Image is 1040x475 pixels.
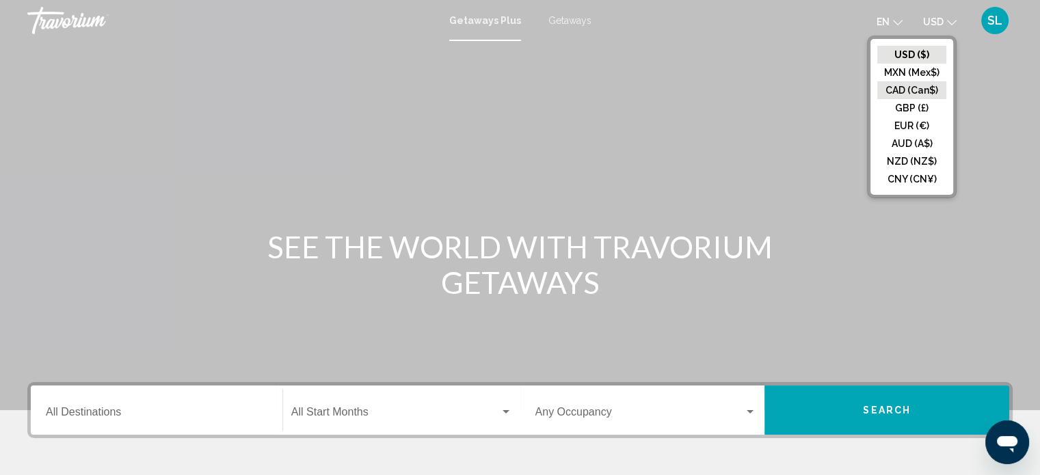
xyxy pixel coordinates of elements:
[877,64,946,81] button: MXN (Mex$)
[264,229,777,300] h1: SEE THE WORLD WITH TRAVORIUM GETAWAYS
[27,7,436,34] a: Travorium
[449,15,521,26] a: Getaways Plus
[877,99,946,117] button: GBP (£)
[877,46,946,64] button: USD ($)
[863,405,911,416] span: Search
[877,12,903,31] button: Change language
[31,385,1009,435] div: Search widget
[923,12,957,31] button: Change currency
[877,152,946,170] button: NZD (NZ$)
[877,135,946,152] button: AUD (A$)
[977,6,1013,35] button: User Menu
[548,15,591,26] a: Getaways
[923,16,944,27] span: USD
[877,117,946,135] button: EUR (€)
[985,420,1029,464] iframe: Button to launch messaging window
[764,385,1009,435] button: Search
[877,16,890,27] span: en
[987,14,1002,27] span: SL
[877,81,946,99] button: CAD (Can$)
[877,170,946,188] button: CNY (CN¥)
